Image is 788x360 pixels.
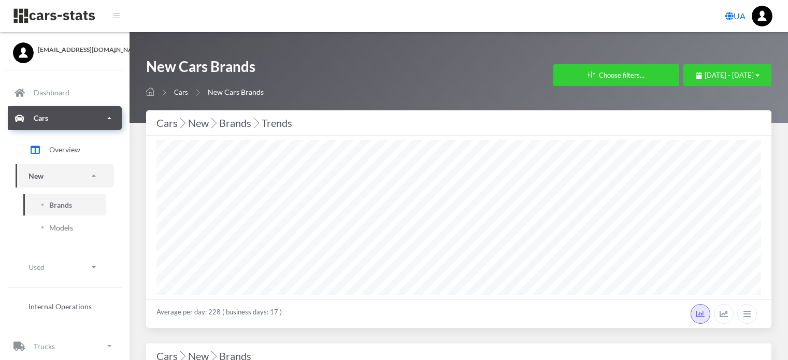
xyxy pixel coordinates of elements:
button: Choose filters... [553,64,679,86]
span: New Cars Brands [208,88,264,96]
button: [DATE] - [DATE] [683,64,771,86]
span: Models [49,222,73,233]
p: Trucks [34,340,55,353]
a: Cars [174,88,188,96]
a: Overview [16,137,114,163]
a: UA [721,6,750,26]
div: Cars New Brands Trends [156,114,761,131]
a: Brands [23,194,106,215]
p: Used [28,261,45,273]
span: [DATE] - [DATE] [705,71,754,79]
span: Internal Operations [28,301,92,312]
span: Brands [49,199,72,210]
a: Dashboard [8,81,122,105]
a: New [16,164,114,188]
h1: New Cars Brands [146,57,264,81]
img: ... [752,6,772,26]
a: Models [23,217,106,238]
a: Internal Operations [16,296,114,317]
p: Dashboard [34,86,69,99]
span: [EMAIL_ADDRESS][DOMAIN_NAME] [38,45,117,54]
span: Overview [49,144,80,155]
a: Cars [8,106,122,130]
img: navbar brand [13,8,96,24]
a: Trucks [8,334,122,358]
a: Used [16,255,114,279]
p: Cars [34,111,48,124]
div: Average per day: 228 ( business days: 17 ) [146,299,771,328]
a: [EMAIL_ADDRESS][DOMAIN_NAME] [13,42,117,54]
p: New [28,169,44,182]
